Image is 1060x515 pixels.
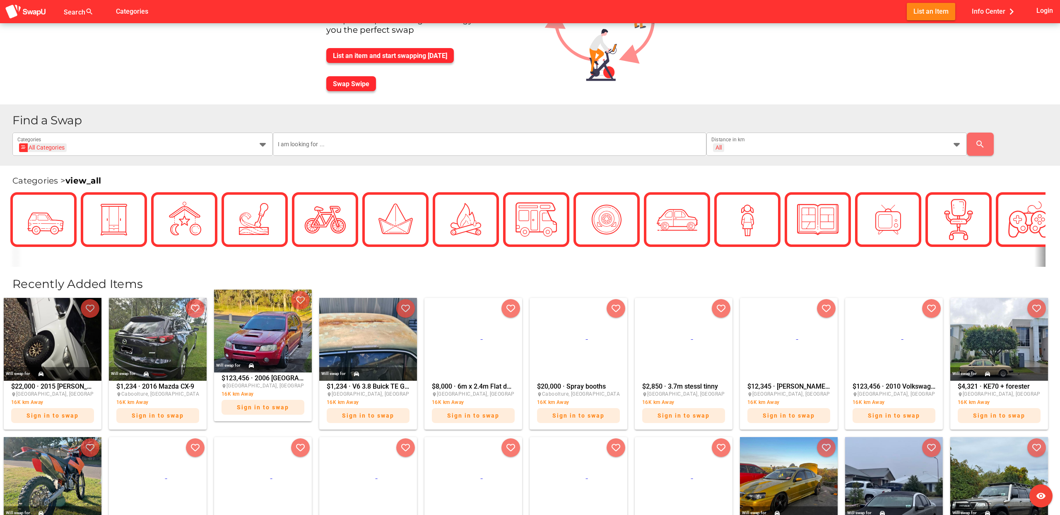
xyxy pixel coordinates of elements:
div: $123,456 · 2006 [GEOGRAPHIC_DATA] [222,375,304,419]
span: Categories [116,5,148,18]
span: 16K km Away [11,399,43,405]
button: Swap Swipe [326,76,376,91]
span: Swap Swipe [333,80,369,88]
span: Caboolture, [GEOGRAPHIC_DATA] [542,391,622,397]
i: place [11,392,16,397]
span: Caboolture, [GEOGRAPHIC_DATA] [121,391,201,397]
i: place [853,392,858,397]
span: [GEOGRAPHIC_DATA], [GEOGRAPHIC_DATA] [332,391,435,397]
button: Info Center [965,3,1024,20]
div: $20,000 · Spray booths [537,383,620,427]
div: Australia's best online swap meet. We use unique swap matching technology to find you the perfect... [320,5,525,41]
span: 16K km Away [222,391,253,397]
a: $20,000 · Spray boothsCaboolture, [GEOGRAPHIC_DATA]16K km AwaySign in to swap [528,298,629,430]
span: 16K km Away [116,399,148,405]
div: All Categories [22,143,65,152]
img: nicholas.robertson%2Bfacebook%40swapu.com.au%2F758477576865249%2F758477576865249-photo-0.jpg [4,298,101,381]
span: 16K km Away [853,399,884,405]
span: Info Center [972,5,1018,18]
span: Recently Added Items [12,277,143,291]
a: Will swap for$1,234 · V6 3.8 Buick TE Gemini[GEOGRAPHIC_DATA], [GEOGRAPHIC_DATA]16K km AwaySign i... [317,298,419,430]
i: visibility [1036,491,1046,501]
div: Will swap for [952,369,977,378]
i: false [104,7,113,17]
span: Sign in to swap [447,412,499,419]
span: [GEOGRAPHIC_DATA], [GEOGRAPHIC_DATA] [16,391,119,397]
img: aSD8y5uGLpzPJLYTcYcjNu3laj1c05W5KWf0Ds+Za8uybjssssuu+yyyy677LKX2n+PWMSDJ9a87AAAAABJRU5ErkJggg== [5,4,46,19]
img: nicholas.robertson%2Bfacebook%40swapu.com.au%2F652995310454156%2F652995310454156-photo-0.jpg [109,298,207,381]
i: search [975,139,985,149]
a: Will swap for$1,234 · 2016 Mazda CX-9Caboolture, [GEOGRAPHIC_DATA]16K km AwaySign in to swap [107,298,209,430]
span: Sign in to swap [658,412,710,419]
i: chevron_right [1005,5,1018,18]
span: 16K km Away [958,399,990,405]
button: List an Item [907,3,955,20]
button: Login [1035,3,1055,18]
div: Will swap for [6,369,30,378]
span: Sign in to swap [763,412,815,419]
div: $12,345 · [PERSON_NAME] 1992 [747,383,830,427]
input: I am looking for ... [278,133,702,156]
span: [GEOGRAPHIC_DATA], [GEOGRAPHIC_DATA] [226,383,330,389]
button: List an item and start swapping [DATE] [326,48,454,63]
span: 16K km Away [747,399,779,405]
a: $123,456 · 2010 Volkswagen Golf[GEOGRAPHIC_DATA], [GEOGRAPHIC_DATA]16K km AwaySign in to swap [843,298,945,430]
div: Will swap for [216,361,241,370]
a: $12,345 · [PERSON_NAME] 1992[GEOGRAPHIC_DATA], [GEOGRAPHIC_DATA]16K km AwaySign in to swap [738,298,840,430]
span: Sign in to swap [868,412,920,419]
div: $1,234 · V6 3.8 Buick TE Gemini [327,383,410,427]
span: Sign in to swap [26,412,79,419]
a: Will swap for$22,000 · 2015 [PERSON_NAME] [PERSON_NAME] [US_STATE][GEOGRAPHIC_DATA], [GEOGRAPHIC_... [2,298,104,430]
h1: Find a Swap [12,114,1053,126]
span: List an Item [913,6,949,17]
img: nicholas.robertson%2Bfacebook%40swapu.com.au%2F599976609820433%2F599976609820433-photo-0.jpg [214,290,312,372]
span: Sign in to swap [132,412,184,419]
img: nicholas.robertson%2Bfacebook%40swapu.com.au%2F2378252292575533%2F2378252292575533-photo-0.jpg [950,298,1048,381]
i: place [222,384,226,389]
div: $123,456 · 2010 Volkswagen Golf [853,383,935,427]
span: Sign in to swap [342,412,394,419]
div: $22,000 · 2015 [PERSON_NAME] [PERSON_NAME] [US_STATE] [11,383,94,427]
i: place [642,392,647,397]
span: [GEOGRAPHIC_DATA], [GEOGRAPHIC_DATA] [647,391,750,397]
span: Sign in to swap [237,404,289,411]
span: Sign in to swap [552,412,605,419]
i: place [432,392,437,397]
div: $8,000 · 6m x 2.4m Flat deck [432,383,515,427]
span: [GEOGRAPHIC_DATA], [GEOGRAPHIC_DATA] [858,391,961,397]
i: place [958,392,963,397]
i: place [537,392,542,397]
span: Login [1036,5,1053,16]
span: 16K km Away [642,399,674,405]
div: $4,321 · KE70 + forester [958,383,1041,427]
span: Categories > [12,176,101,186]
div: $2,850 · 3.7m stessl tinny [642,383,725,427]
i: place [747,392,752,397]
button: Categories [109,3,155,20]
div: $1,234 · 2016 Mazda CX-9 [116,383,199,427]
span: 16K km Away [537,399,569,405]
div: Will swap for [111,369,135,378]
a: Will swap for$4,321 · KE70 + forester[GEOGRAPHIC_DATA], [GEOGRAPHIC_DATA]16K km AwaySign in to swap [948,298,1050,430]
span: Sign in to swap [973,412,1025,419]
a: $2,850 · 3.7m stessl tinny[GEOGRAPHIC_DATA], [GEOGRAPHIC_DATA]16K km AwaySign in to swap [633,298,735,430]
a: Will swap for$123,456 · 2006 [GEOGRAPHIC_DATA][GEOGRAPHIC_DATA], [GEOGRAPHIC_DATA]16K km AwaySign... [212,298,314,430]
span: 16K km Away [432,399,464,405]
a: $8,000 · 6m x 2.4m Flat deck[GEOGRAPHIC_DATA], [GEOGRAPHIC_DATA]16K km AwaySign in to swap [422,298,524,430]
img: nicholas.robertson%2Bfacebook%40swapu.com.au%2F491342894039575%2F491342894039575-photo-0.jpg [319,298,417,381]
span: 16K km Away [327,399,359,405]
a: Categories [109,7,155,15]
span: List an item and start swapping [DATE] [333,52,447,60]
div: All [715,144,722,151]
span: [GEOGRAPHIC_DATA], [GEOGRAPHIC_DATA] [752,391,855,397]
span: [GEOGRAPHIC_DATA], [GEOGRAPHIC_DATA] [437,391,540,397]
div: Will swap for [321,369,346,378]
i: place [116,392,121,397]
a: view_all [65,176,101,186]
i: place [327,392,332,397]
